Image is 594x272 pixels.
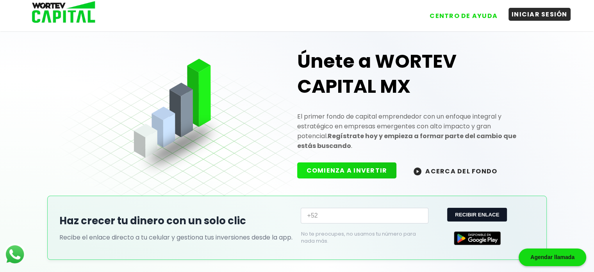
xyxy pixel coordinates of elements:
[4,243,26,265] img: logos_whatsapp-icon.242b2217.svg
[419,4,501,22] a: CENTRO DE AYUDA
[501,4,571,22] a: INICIAR SESIÓN
[447,208,507,222] button: RECIBIR ENLACE
[414,168,421,175] img: wortev-capital-acerca-del-fondo
[301,231,416,245] p: No te preocupes, no usamos tu número para nada más.
[426,9,501,22] button: CENTRO DE AYUDA
[297,162,397,178] button: COMIENZA A INVERTIR
[508,8,571,21] button: INICIAR SESIÓN
[59,232,293,242] p: Recibe el enlace directo a tu celular y gestiona tus inversiones desde la app.
[454,231,501,245] img: Google Play
[404,162,507,179] button: ACERCA DEL FONDO
[297,112,535,151] p: El primer fondo de capital emprendedor con un enfoque integral y estratégico en empresas emergent...
[59,213,293,229] h2: Haz crecer tu dinero con un solo clic
[297,166,405,175] a: COMIENZA A INVERTIR
[519,249,586,266] div: Agendar llamada
[297,131,516,150] strong: Regístrate hoy y empieza a formar parte del cambio que estás buscando
[297,49,535,99] h1: Únete a WORTEV CAPITAL MX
